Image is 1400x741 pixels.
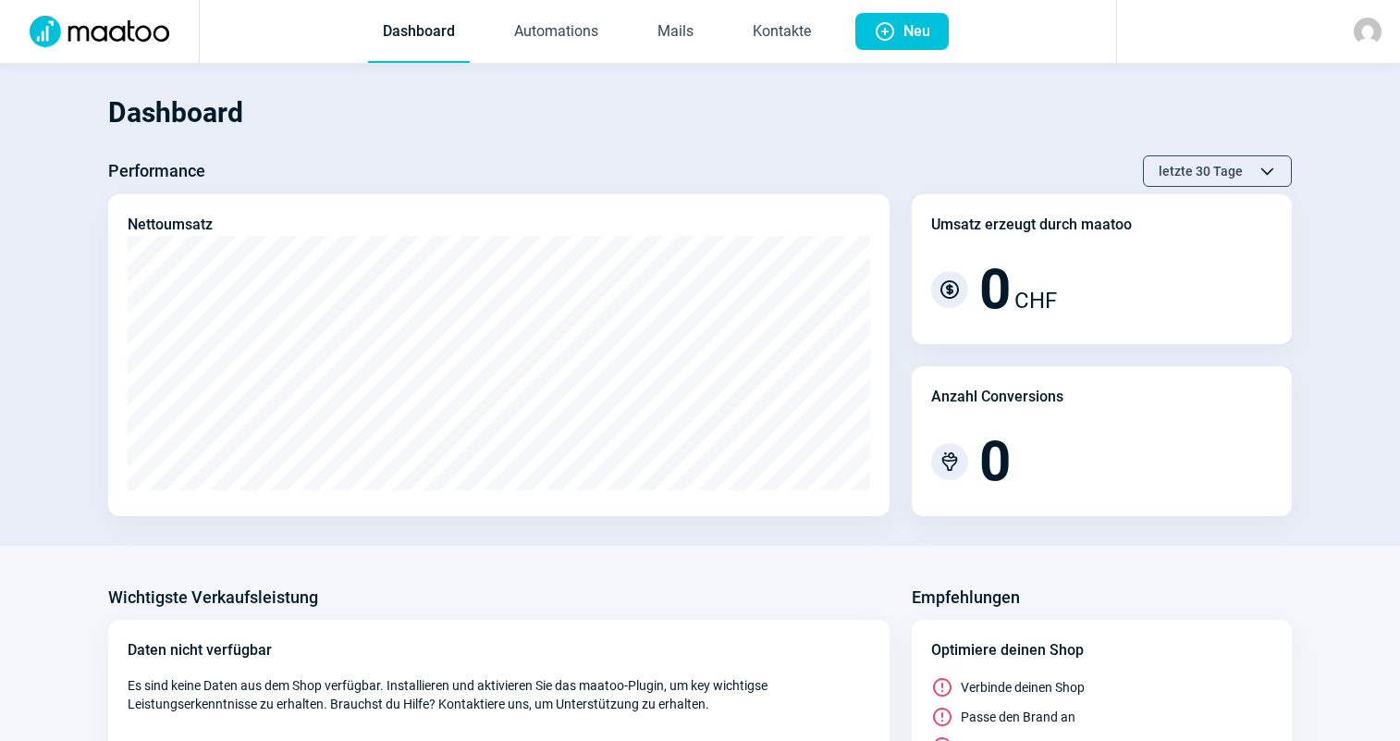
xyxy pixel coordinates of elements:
[643,2,708,63] a: Mails
[1354,18,1382,45] img: avatar
[912,583,1020,612] h3: Empfehlungen
[931,214,1132,236] div: Umsatz erzeugt durch maatoo
[108,81,1292,144] h1: Dashboard
[128,214,213,236] div: Nettoumsatz
[979,434,1011,489] span: 0
[1014,284,1057,317] span: CHF
[108,156,205,186] h3: Performance
[738,2,826,63] a: Kontakte
[128,676,870,713] span: Es sind keine Daten aus dem Shop verfügbar. Installieren und aktivieren Sie das maatoo-Plugin, um...
[931,386,1063,408] div: Anzahl Conversions
[903,13,930,50] span: Neu
[368,2,470,63] a: Dashboard
[855,13,949,50] button: Neu
[499,2,613,63] a: Automations
[961,708,1075,726] span: Passe den Brand an
[18,16,180,47] img: Logo
[979,262,1011,317] span: 0
[931,639,1272,661] div: Optimiere deinen Shop
[1159,156,1243,186] span: letzte 30 Tage
[128,639,870,661] div: Daten nicht verfügbar
[108,583,318,612] h3: Wichtigste Verkaufsleistung
[961,678,1085,697] span: Verbinde deinen Shop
